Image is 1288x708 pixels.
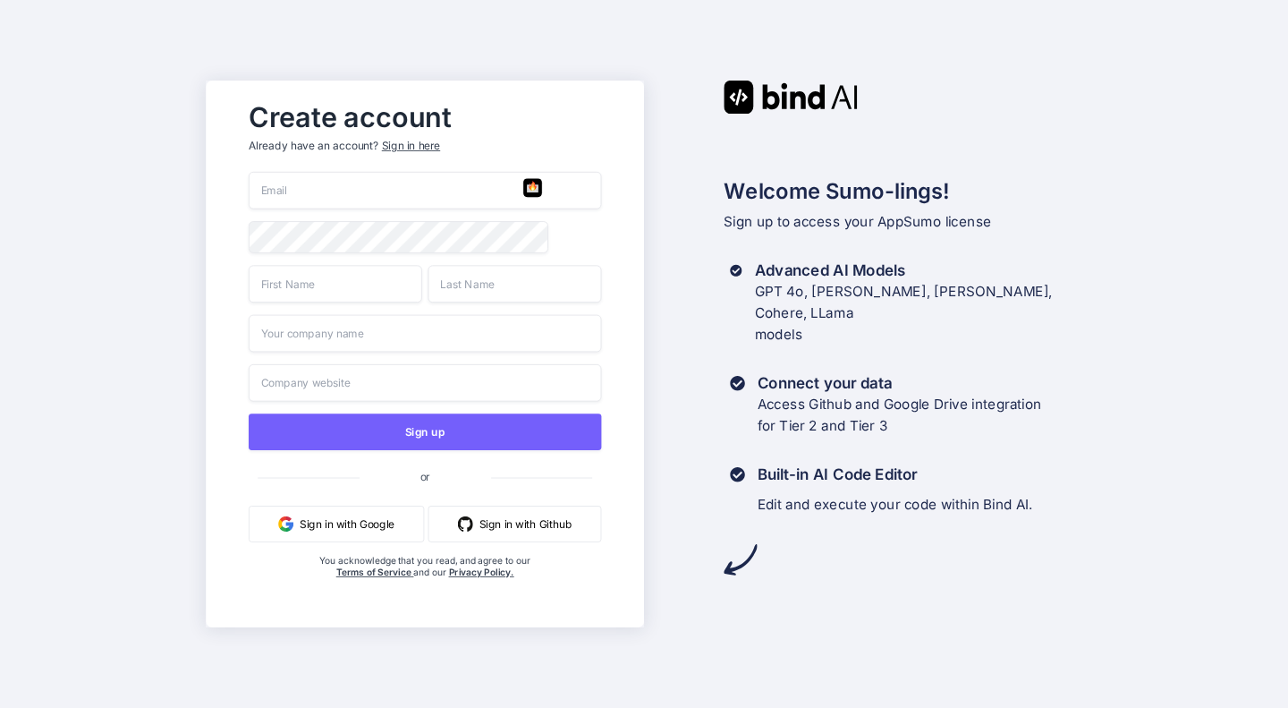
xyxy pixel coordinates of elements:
[249,172,601,209] input: Email
[428,506,602,542] button: Sign in with Github
[428,265,602,303] input: Last Name
[755,260,1082,282] h3: Advanced AI Models
[724,81,858,114] img: Bind AI logo
[360,457,491,495] span: or
[724,175,1081,207] h2: Welcome Sumo-lings!
[758,394,1042,437] p: Access Github and Google Drive integration for Tier 2 and Tier 3
[249,414,601,450] button: Sign up
[458,516,473,532] img: github
[382,139,440,154] div: Sign in here
[249,315,601,353] input: Your company name
[449,567,514,578] a: Privacy Policy.
[278,516,293,532] img: google
[249,364,601,402] input: Company website
[249,105,601,129] h2: Create account
[758,372,1042,394] h3: Connect your data
[249,506,424,542] button: Sign in with Google
[724,543,757,576] img: arrow
[336,567,414,578] a: Terms of Service
[758,464,1033,485] h3: Built-in AI Code Editor
[249,265,422,303] input: First Name
[249,139,601,154] p: Already have an account?
[308,554,543,615] div: You acknowledge that you read, and agree to our and our
[755,281,1082,345] p: GPT 4o, [PERSON_NAME], [PERSON_NAME], Cohere, LLama models
[724,211,1081,233] p: Sign up to access your AppSumo license
[758,494,1033,516] p: Edit and execute your code within Bind AI.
